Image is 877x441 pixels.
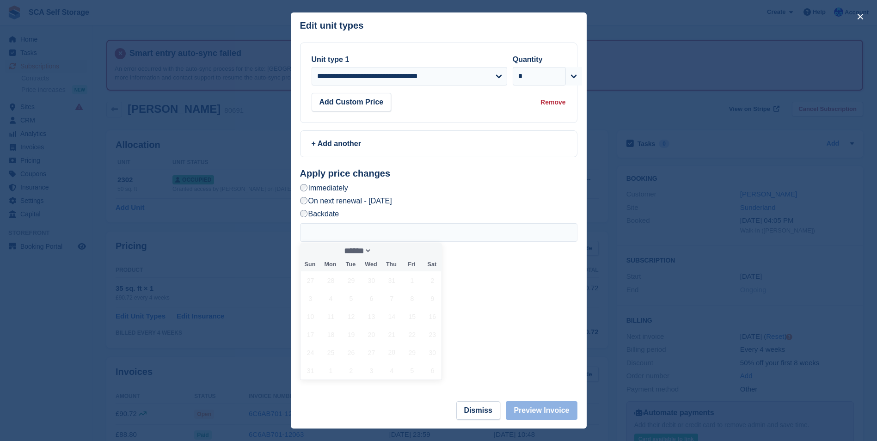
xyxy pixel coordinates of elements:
[300,20,364,31] p: Edit unit types
[301,325,319,343] span: August 17, 2025
[322,289,340,307] span: August 4, 2025
[403,289,421,307] span: August 8, 2025
[320,262,340,268] span: Mon
[383,307,401,325] span: August 14, 2025
[362,361,380,380] span: September 3, 2025
[403,361,421,380] span: September 5, 2025
[301,361,319,380] span: August 31, 2025
[423,271,442,289] span: August 2, 2025
[300,168,391,178] strong: Apply price changes
[342,325,360,343] span: August 19, 2025
[300,262,320,268] span: Sun
[853,9,868,24] button: close
[312,55,350,63] label: Unit type 1
[341,246,372,256] select: Month
[401,262,422,268] span: Fri
[383,343,401,361] span: August 28, 2025
[362,271,380,289] span: July 30, 2025
[342,271,360,289] span: July 29, 2025
[383,325,401,343] span: August 21, 2025
[300,196,392,206] label: On next renewal - [DATE]
[322,325,340,343] span: August 18, 2025
[361,262,381,268] span: Wed
[300,209,339,219] label: Backdate
[312,138,566,149] div: + Add another
[300,210,307,217] input: Backdate
[322,307,340,325] span: August 11, 2025
[423,343,442,361] span: August 30, 2025
[301,307,319,325] span: August 10, 2025
[362,343,380,361] span: August 27, 2025
[300,130,577,157] a: + Add another
[403,325,421,343] span: August 22, 2025
[423,307,442,325] span: August 16, 2025
[322,361,340,380] span: September 1, 2025
[362,307,380,325] span: August 13, 2025
[312,93,392,111] button: Add Custom Price
[383,289,401,307] span: August 7, 2025
[362,325,380,343] span: August 20, 2025
[423,361,442,380] span: September 6, 2025
[540,98,565,107] div: Remove
[456,401,500,420] button: Dismiss
[403,343,421,361] span: August 29, 2025
[423,289,442,307] span: August 9, 2025
[322,343,340,361] span: August 25, 2025
[423,325,442,343] span: August 23, 2025
[301,271,319,289] span: July 27, 2025
[322,271,340,289] span: July 28, 2025
[340,262,361,268] span: Tue
[506,401,577,420] button: Preview Invoice
[342,361,360,380] span: September 2, 2025
[513,55,543,63] label: Quantity
[383,271,401,289] span: July 31, 2025
[342,307,360,325] span: August 12, 2025
[301,289,319,307] span: August 3, 2025
[383,361,401,380] span: September 4, 2025
[342,289,360,307] span: August 5, 2025
[300,183,348,193] label: Immediately
[301,343,319,361] span: August 24, 2025
[300,197,307,204] input: On next renewal - [DATE]
[403,307,421,325] span: August 15, 2025
[300,184,307,191] input: Immediately
[422,262,442,268] span: Sat
[362,289,380,307] span: August 6, 2025
[342,343,360,361] span: August 26, 2025
[381,262,401,268] span: Thu
[403,271,421,289] span: August 1, 2025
